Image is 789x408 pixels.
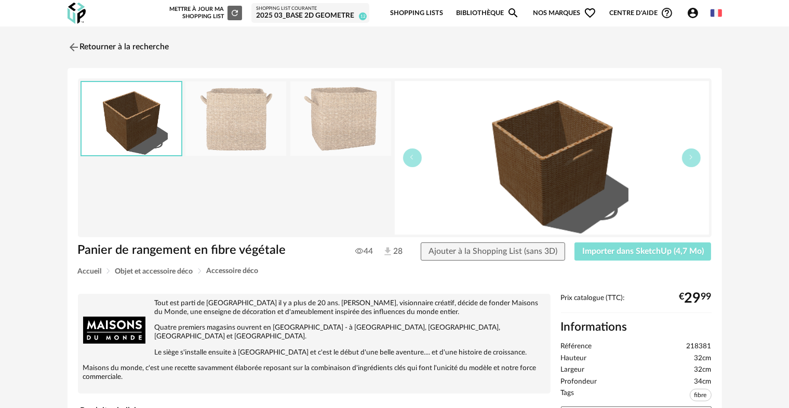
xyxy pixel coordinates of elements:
span: Account Circle icon [687,7,704,19]
span: Hauteur [561,354,587,363]
span: 29 [685,294,701,303]
span: Accessoire déco [207,267,259,275]
img: panier-de-rangement-en-fibre-vegetale-1000-16-15-218381_1.jpg [185,81,286,156]
img: fr [711,7,722,19]
img: thumbnail.png [82,82,181,155]
p: Tout est parti de [GEOGRAPHIC_DATA] il y a plus de 20 ans. [PERSON_NAME], visionnaire créatif, dé... [83,299,545,317]
span: Help Circle Outline icon [661,7,673,19]
div: Prix catalogue (TTC): [561,294,712,313]
h2: Informations [561,320,712,335]
span: 34cm [694,377,712,387]
span: Nos marques [533,1,596,25]
span: 12 [359,12,367,20]
span: 44 [355,246,373,256]
a: Retourner à la recherche [68,36,169,59]
img: OXP [68,3,86,24]
span: Importer dans SketchUp (4,7 Mo) [582,247,704,255]
button: Ajouter à la Shopping List (sans 3D) [421,242,565,261]
span: 218381 [687,342,712,351]
p: Maisons du monde, c'est une recette savamment élaborée reposant sur la combinaison d'ingrédients ... [83,364,545,382]
span: Refresh icon [230,10,239,16]
img: panier-de-rangement-en-fibre-vegetale-1000-16-15-218381_2.jpg [290,81,391,156]
span: fibre [690,389,712,401]
span: 32cm [694,354,712,363]
span: Heart Outline icon [584,7,596,19]
span: Account Circle icon [687,7,699,19]
div: Mettre à jour ma Shopping List [167,6,242,20]
button: Importer dans SketchUp (4,7 Mo) [574,242,712,261]
span: Largeur [561,365,585,375]
div: 2025 03_Base 2D Geometre [256,11,365,21]
span: Accueil [78,268,102,275]
a: BibliothèqueMagnify icon [456,1,519,25]
img: brand logo [83,299,145,361]
p: Le siège s'installe ensuite à [GEOGRAPHIC_DATA] et c'est le début d'une belle aventure.... et d'u... [83,348,545,357]
span: 28 [382,246,402,257]
span: Tags [561,389,574,404]
span: 32cm [694,365,712,375]
div: € 99 [679,294,712,303]
span: Ajouter à la Shopping List (sans 3D) [429,247,557,255]
p: Quatre premiers magasins ouvrent en [GEOGRAPHIC_DATA] - à [GEOGRAPHIC_DATA], [GEOGRAPHIC_DATA], [... [83,323,545,341]
a: Shopping List courante 2025 03_Base 2D Geometre 12 [256,6,365,21]
span: Objet et accessoire déco [115,268,193,275]
span: Profondeur [561,377,597,387]
div: Breadcrumb [78,267,712,275]
div: Shopping List courante [256,6,365,12]
img: thumbnail.png [395,81,709,235]
span: Centre d'aideHelp Circle Outline icon [609,7,673,19]
img: svg+xml;base64,PHN2ZyB3aWR0aD0iMjQiIGhlaWdodD0iMjQiIHZpZXdCb3g9IjAgMCAyNCAyNCIgZmlsbD0ibm9uZSIgeG... [68,41,80,53]
span: Référence [561,342,592,351]
h1: Panier de rangement en fibre végétale [78,242,336,259]
img: Téléchargements [382,246,393,257]
a: Shopping Lists [390,1,443,25]
span: Magnify icon [507,7,519,19]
